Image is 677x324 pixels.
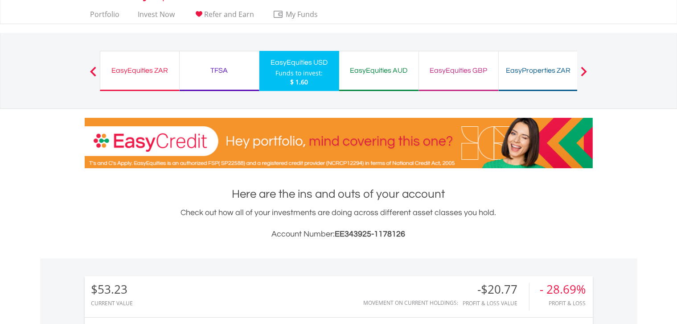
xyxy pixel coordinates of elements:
span: My Funds [273,8,331,20]
div: TFSA [185,64,254,77]
div: EasyEquities AUD [345,64,413,77]
span: $ 1.60 [290,78,308,86]
div: -$20.77 [463,283,529,296]
div: Check out how all of your investments are doing across different asset classes you hold. [85,207,593,241]
div: Movement on Current Holdings: [364,300,459,306]
div: Profit & Loss [540,300,586,306]
div: EasyEquities GBP [424,64,493,77]
h1: Here are the ins and outs of your account [85,186,593,202]
a: Invest Now [135,10,179,24]
span: Refer and Earn [205,9,254,19]
div: Profit & Loss Value [463,300,529,306]
button: Next [575,71,593,80]
div: CURRENT VALUE [91,300,133,306]
div: $53.23 [91,283,133,296]
span: EE343925-1178126 [335,230,406,238]
div: Funds to invest: [275,69,323,78]
div: EasyEquities ZAR [106,64,174,77]
img: EasyCredit Promotion Banner [85,118,593,168]
div: EasyEquities USD [265,56,334,69]
h3: Account Number: [85,228,593,241]
div: - 28.69% [540,283,586,296]
a: Portfolio [87,10,123,24]
a: Refer and Earn [190,10,258,24]
button: Previous [84,71,102,80]
div: EasyProperties ZAR [504,64,573,77]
